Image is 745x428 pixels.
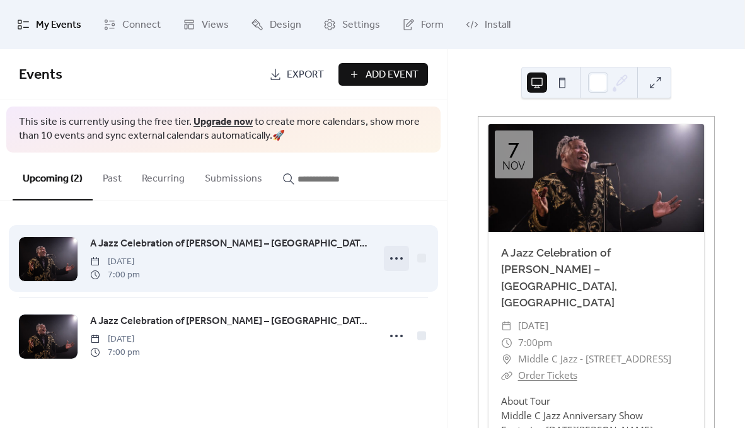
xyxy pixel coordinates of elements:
span: Views [202,15,229,35]
span: Form [421,15,444,35]
a: Order Tickets [518,369,577,382]
a: Design [241,5,311,44]
button: Submissions [195,153,272,199]
span: Add Event [366,67,419,83]
button: Past [93,153,132,199]
span: 7:00 pm [90,346,140,359]
div: ​ [501,351,512,367]
span: My Events [36,15,81,35]
span: Events [19,61,62,89]
a: Connect [94,5,170,44]
a: Form [393,5,453,44]
span: Export [287,67,324,83]
a: Upgrade now [193,112,253,132]
span: Install [485,15,511,35]
span: Settings [342,15,380,35]
div: 7 [508,137,519,158]
div: ​ [501,335,512,351]
a: My Events [8,5,91,44]
span: A Jazz Celebration of [PERSON_NAME] – [GEOGRAPHIC_DATA], [GEOGRAPHIC_DATA] [90,314,371,329]
span: [DATE] [90,333,140,346]
span: Middle C Jazz - [STREET_ADDRESS] [518,351,671,367]
div: ​ [501,318,512,334]
div: ​ [501,367,512,384]
span: 7:00 pm [90,269,140,282]
a: Views [173,5,238,44]
span: Connect [122,15,161,35]
a: A Jazz Celebration of [PERSON_NAME] – [GEOGRAPHIC_DATA], [GEOGRAPHIC_DATA] [501,246,617,309]
span: [DATE] [518,318,548,334]
button: Upcoming (2) [13,153,93,200]
a: Install [456,5,520,44]
span: 7:00pm [518,335,552,351]
div: Nov [502,161,525,171]
button: Add Event [338,63,428,86]
a: Export [260,63,333,86]
a: Settings [314,5,390,44]
button: Recurring [132,153,195,199]
a: A Jazz Celebration of [PERSON_NAME] – [GEOGRAPHIC_DATA], [GEOGRAPHIC_DATA] [90,236,371,252]
span: [DATE] [90,255,140,269]
span: Design [270,15,301,35]
a: A Jazz Celebration of [PERSON_NAME] – [GEOGRAPHIC_DATA], [GEOGRAPHIC_DATA] [90,313,371,330]
span: This site is currently using the free tier. to create more calendars, show more than 10 events an... [19,115,428,144]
